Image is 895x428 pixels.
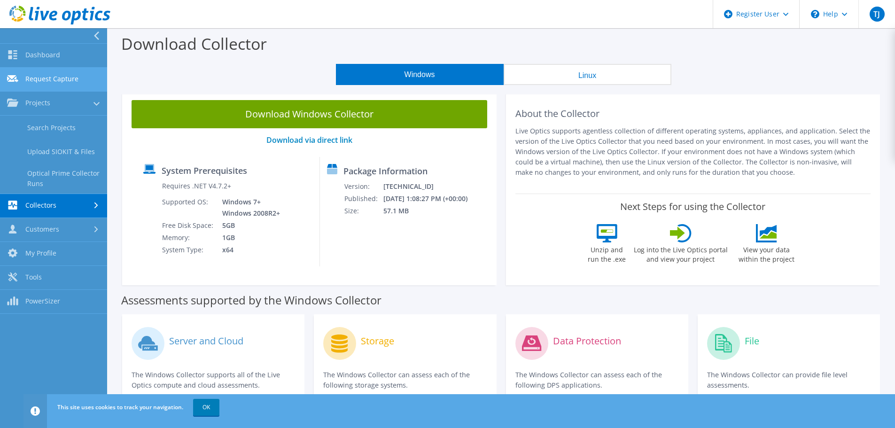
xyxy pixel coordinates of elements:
label: Requires .NET V4.7.2+ [162,181,231,191]
td: Free Disk Space: [162,219,215,232]
a: OK [193,399,219,416]
p: Live Optics supports agentless collection of different operating systems, appliances, and applica... [515,126,871,178]
label: Server and Cloud [169,336,243,346]
td: Supported OS: [162,196,215,219]
p: The Windows Collector supports all of the Live Optics compute and cloud assessments. [132,370,295,390]
td: [TECHNICAL_ID] [383,180,480,193]
p: The Windows Collector can assess each of the following storage systems. [323,370,487,390]
td: 1GB [215,232,282,244]
label: Data Protection [553,336,621,346]
td: x64 [215,244,282,256]
label: System Prerequisites [162,166,247,175]
label: Log into the Live Optics portal and view your project [633,242,728,264]
label: Download Collector [121,33,267,54]
td: 57.1 MB [383,205,480,217]
p: The Windows Collector can provide file level assessments. [707,370,871,390]
button: Windows [336,64,504,85]
label: File [745,336,759,346]
td: System Type: [162,244,215,256]
button: Linux [504,64,671,85]
p: The Windows Collector can assess each of the following DPS applications. [515,370,679,390]
a: Download via direct link [266,135,352,145]
a: Download Windows Collector [132,100,487,128]
td: 5GB [215,219,282,232]
td: Memory: [162,232,215,244]
label: Assessments supported by the Windows Collector [121,296,381,305]
label: Storage [361,336,394,346]
label: Unzip and run the .exe [585,242,629,264]
label: Next Steps for using the Collector [620,201,765,212]
td: Size: [344,205,383,217]
label: View your data within the project [733,242,801,264]
td: Published: [344,193,383,205]
h2: About the Collector [515,108,871,119]
td: Version: [344,180,383,193]
span: TJ [870,7,885,22]
span: This site uses cookies to track your navigation. [57,403,183,411]
label: Package Information [343,166,428,176]
svg: \n [811,10,819,18]
td: Windows 7+ Windows 2008R2+ [215,196,282,219]
td: [DATE] 1:08:27 PM (+00:00) [383,193,480,205]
